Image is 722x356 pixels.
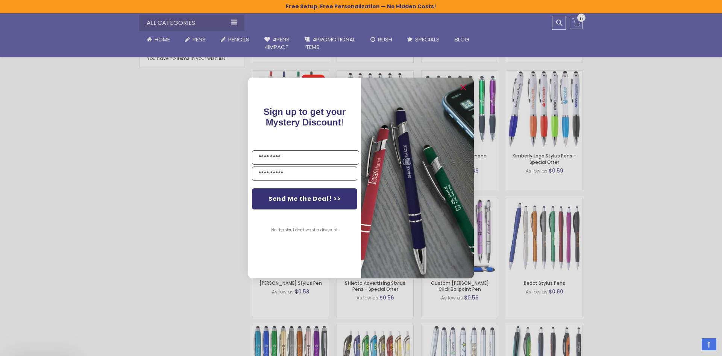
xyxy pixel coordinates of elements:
[264,107,346,127] span: !
[457,81,469,93] button: Close dialog
[252,188,357,209] button: Send Me the Deal! >>
[264,107,346,127] span: Sign up to get your Mystery Discount
[361,78,474,278] img: pop-up-image
[267,221,342,240] button: No thanks, I don't want a discount.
